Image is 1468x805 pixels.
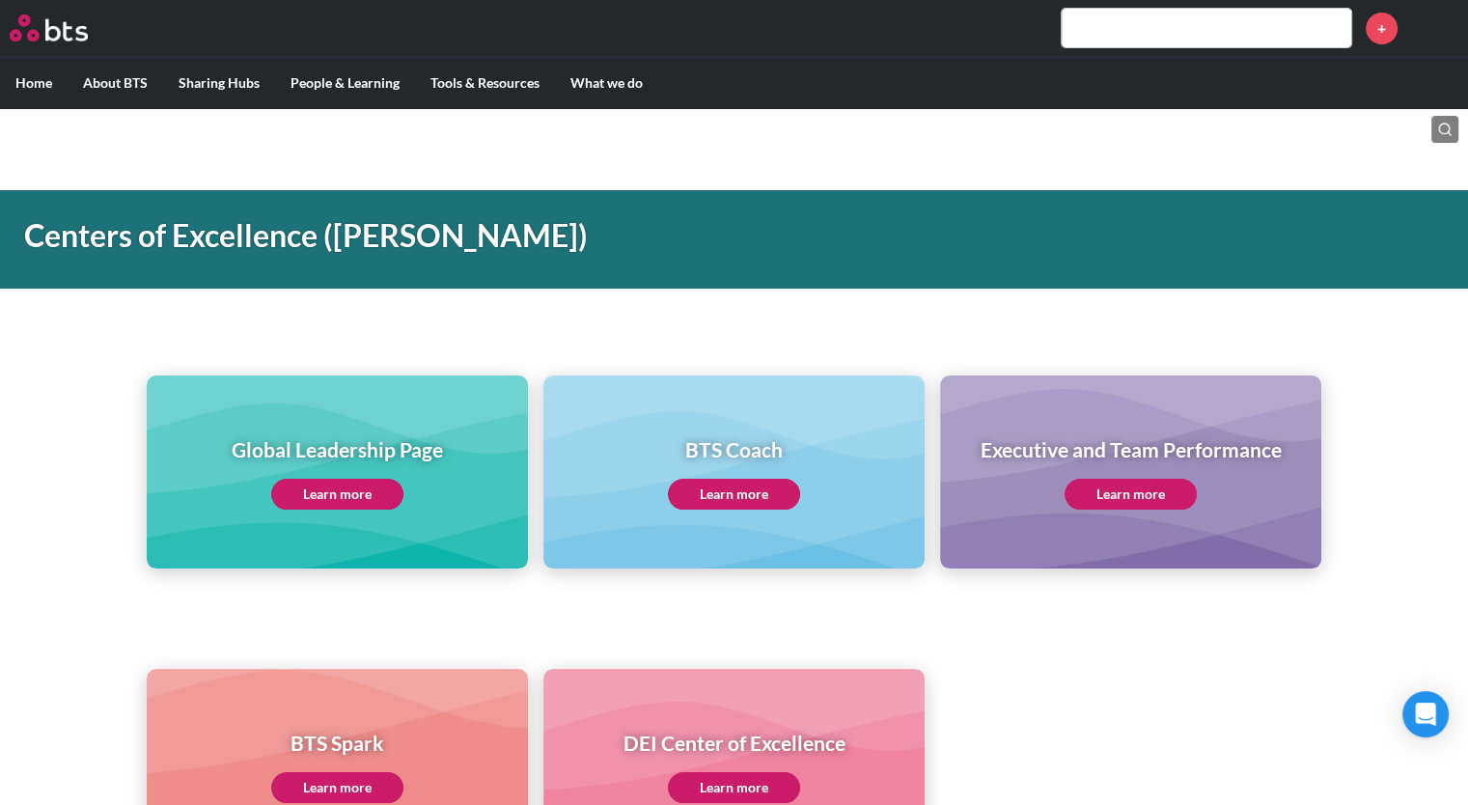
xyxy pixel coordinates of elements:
[623,729,845,757] h1: DEI Center of Excellence
[668,772,800,803] a: Learn more
[271,729,403,757] h1: BTS Spark
[980,435,1281,463] h1: Executive and Team Performance
[668,435,800,463] h1: BTS Coach
[68,58,163,108] label: About BTS
[10,14,88,42] img: BTS Logo
[1412,5,1458,51] a: Profile
[1402,691,1449,737] div: Open Intercom Messenger
[163,58,275,108] label: Sharing Hubs
[1065,479,1197,510] a: Learn more
[668,479,800,510] a: Learn more
[10,14,124,42] a: Go home
[1366,13,1398,44] a: +
[1412,5,1458,51] img: Stephanie Reynolds
[275,58,415,108] label: People & Learning
[415,58,555,108] label: Tools & Resources
[271,479,403,510] a: Learn more
[24,214,1018,258] h1: Centers of Excellence ([PERSON_NAME])
[271,772,403,803] a: Learn more
[232,435,443,463] h1: Global Leadership Page
[555,58,658,108] label: What we do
